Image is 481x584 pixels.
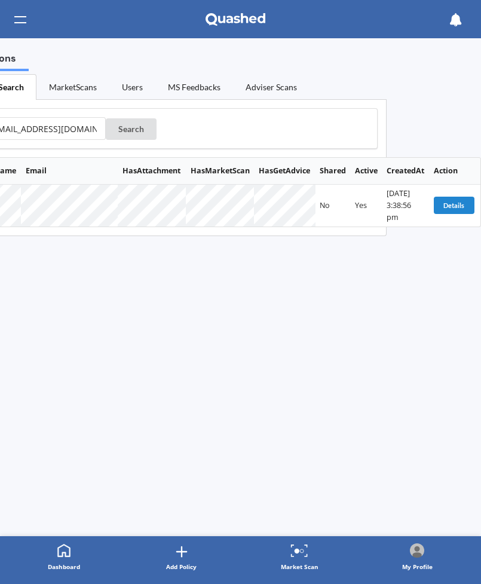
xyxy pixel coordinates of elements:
[434,197,474,213] button: Details
[241,536,359,579] a: Market Scan
[186,158,254,184] th: HasMarketScan
[351,185,382,227] td: Yes
[315,185,351,227] td: No
[281,561,318,573] div: Market Scan
[382,158,429,184] th: CreatedAt
[106,118,157,140] button: Search
[429,158,480,184] th: Action
[434,200,476,210] a: Details
[410,543,424,558] img: Profile
[382,185,429,227] td: [DATE] 3:38:56 pm
[351,158,382,184] th: Active
[166,561,197,573] div: Add Policy
[109,74,155,99] a: Users
[48,561,80,573] div: Dashboard
[315,158,351,184] th: Shared
[118,158,186,184] th: HasAttachment
[402,561,433,573] div: My Profile
[21,158,118,184] th: Email
[233,74,310,99] a: Adviser Scans
[5,536,122,579] a: Dashboard
[254,158,315,184] th: HasGetAdvice
[36,74,109,99] a: MarketScans
[122,536,240,579] a: Add Policy
[155,74,233,99] a: MS Feedbacks
[359,536,476,579] a: ProfileMy Profile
